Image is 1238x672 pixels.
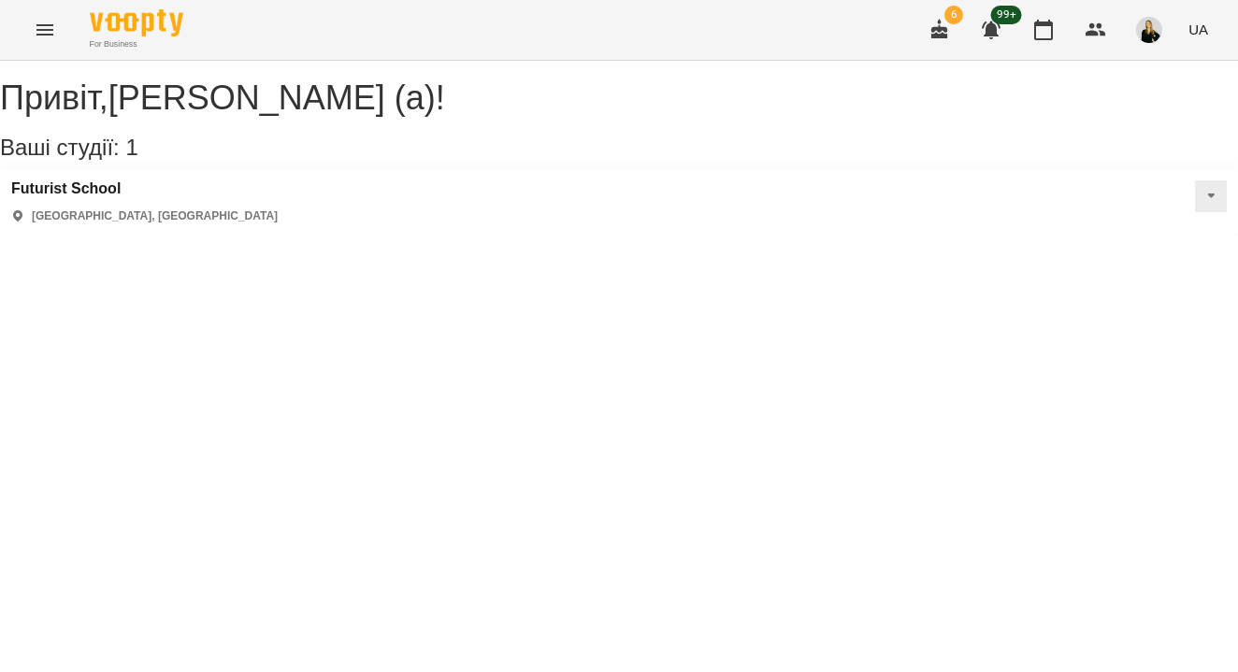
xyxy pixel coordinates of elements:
button: UA [1181,12,1216,47]
button: Menu [22,7,67,52]
span: 1 [125,135,137,160]
span: 6 [944,6,963,24]
img: Voopty Logo [90,9,183,36]
span: 99+ [991,6,1022,24]
a: Futurist School [11,180,278,197]
img: 4a571d9954ce9b31f801162f42e49bd5.jpg [1136,17,1162,43]
span: UA [1188,20,1208,39]
p: [GEOGRAPHIC_DATA], [GEOGRAPHIC_DATA] [32,208,278,224]
span: For Business [90,38,183,50]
